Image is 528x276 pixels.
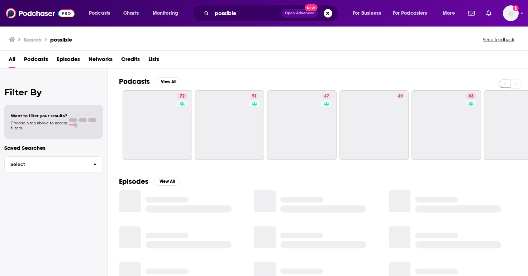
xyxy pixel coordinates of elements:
[348,8,390,19] button: open menu
[123,90,192,160] a: 72
[180,93,185,100] span: 72
[156,77,181,86] button: View All
[438,8,464,19] button: open menu
[148,8,187,19] button: open menu
[119,77,150,86] h2: Podcasts
[443,8,455,18] span: More
[84,8,119,19] button: open menu
[4,144,103,151] p: Saved Searches
[121,53,140,68] a: Credits
[177,93,187,99] a: 72
[148,53,159,68] a: Lists
[9,53,15,68] a: All
[11,113,67,118] span: Want to filter your results?
[119,177,180,186] a: EpisodesView All
[24,53,48,68] a: Podcasts
[252,93,257,100] span: 51
[4,156,103,172] button: Select
[24,36,42,43] h3: Search
[89,53,113,68] a: Networks
[503,5,519,21] button: Show profile menu
[503,5,519,21] img: User Profile
[285,11,315,15] span: Open Advanced
[393,8,427,18] span: For Podcasters
[483,7,494,19] a: Show notifications dropdown
[305,4,318,11] span: New
[249,93,260,99] a: 51
[466,93,476,99] a: 63
[119,177,148,186] h2: Episodes
[282,9,318,18] button: Open AdvancedNew
[503,5,519,21] span: Logged in as wondermedianetwork
[5,162,87,167] span: Select
[412,90,481,160] a: 63
[57,53,80,68] a: Episodes
[119,77,181,86] a: PodcastsView All
[11,120,67,130] span: Choose a tab above to access filters.
[468,93,474,100] span: 63
[89,8,110,18] span: Podcasts
[50,36,72,43] h3: possible
[395,93,406,99] a: 49
[119,8,143,19] a: Charts
[321,93,332,99] a: 47
[353,8,381,18] span: For Business
[4,87,103,97] h2: Filter By
[465,7,477,19] a: Show notifications dropdown
[199,5,345,22] div: Search podcasts, credits, & more...
[324,93,329,100] span: 47
[212,8,282,19] input: Search podcasts, credits, & more...
[398,93,403,100] span: 49
[195,90,265,160] a: 51
[267,90,337,160] a: 47
[6,6,75,20] img: Podchaser - Follow, Share and Rate Podcasts
[154,177,180,186] button: View All
[339,90,409,160] a: 49
[388,8,438,19] button: open menu
[481,37,517,43] button: Send feedback
[123,8,139,18] span: Charts
[153,8,178,18] span: Monitoring
[513,5,519,11] svg: Add a profile image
